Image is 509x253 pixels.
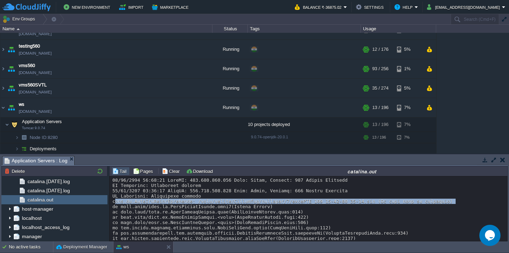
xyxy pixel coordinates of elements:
img: AMDAwAAAACH5BAEAAAAALAAAAAABAAEAAAICRAEAOw== [15,143,19,154]
a: localhost [21,215,43,221]
button: Delete [5,168,27,174]
div: 5% [397,40,420,59]
img: AMDAwAAAACH5BAEAAAAALAAAAAABAAEAAAICRAEAOw== [0,79,6,98]
button: Clear [162,168,182,174]
button: Settings [356,3,386,11]
button: Tail [112,168,129,174]
div: Running [212,79,248,98]
iframe: chat widget [479,225,502,246]
button: New Environment [64,3,112,11]
button: Env Groups [2,14,37,24]
span: Application Servers [21,119,63,125]
img: AMDAwAAAACH5BAEAAAAALAAAAAABAAEAAAICRAEAOw== [0,98,6,117]
span: Tomcat 9.0.74 [22,126,45,130]
div: Name [1,25,212,33]
div: Usage [361,25,436,33]
img: AMDAwAAAACH5BAEAAAAALAAAAAABAAEAAAICRAEAOw== [6,59,16,78]
div: Running [212,59,248,78]
span: 9.0.74-openjdk-20.0.1 [251,135,288,139]
a: localhost_access_log [21,224,71,230]
a: host-manager [21,206,54,212]
img: AMDAwAAAACH5BAEAAAAALAAAAAABAAEAAAICRAEAOw== [10,118,19,132]
img: AMDAwAAAACH5BAEAAAAALAAAAAABAAEAAAICRAEAOw== [19,143,29,154]
button: Pages [133,168,155,174]
button: Marketplace [152,3,191,11]
a: testing560 [19,43,40,50]
button: Balance ₹-36875.02 [295,3,344,11]
div: 1% [397,59,420,78]
div: 12 / 176 [372,40,388,59]
div: 13 / 196 [372,98,388,117]
span: 8280 [29,134,59,140]
a: vms560 [19,62,35,69]
a: manager [21,233,43,240]
div: 13 / 196 [372,118,388,132]
button: Download [186,168,215,174]
div: catalina.out [218,168,507,174]
a: catalina.out [26,197,54,203]
button: Deployment Manager [56,243,107,251]
button: Help [394,3,415,11]
img: AMDAwAAAACH5BAEAAAAALAAAAAABAAEAAAICRAEAOw== [6,79,16,98]
div: Tags [248,25,361,33]
img: CloudJiffy [2,3,51,12]
a: Node ID:8280 [29,134,59,140]
button: [EMAIL_ADDRESS][DOMAIN_NAME] [427,3,502,11]
a: [DOMAIN_NAME] [19,108,52,115]
button: ws [116,243,129,251]
div: 93 / 256 [372,59,388,78]
div: 5% [397,79,420,98]
a: catalina.[DATE].log [26,178,71,185]
div: Running [212,98,248,117]
a: [DOMAIN_NAME] [19,30,52,37]
img: AMDAwAAAACH5BAEAAAAALAAAAAABAAEAAAICRAEAOw== [19,132,29,143]
span: Node ID: [30,135,48,140]
div: 7% [397,132,420,143]
div: 13 / 196 [372,132,386,143]
div: Running [212,40,248,59]
div: 10 projects deployed [248,118,361,132]
a: [DOMAIN_NAME] [19,89,52,96]
button: Import [119,3,146,11]
div: 35 / 274 [372,79,388,98]
img: AMDAwAAAACH5BAEAAAAALAAAAAABAAEAAAICRAEAOw== [0,40,6,59]
a: [DOMAIN_NAME] [19,50,52,57]
a: catalina.[DATE].log [26,187,71,194]
a: Application ServersTomcat 9.0.74 [21,119,63,124]
img: AMDAwAAAACH5BAEAAAAALAAAAAABAAEAAAICRAEAOw== [15,132,19,143]
a: Deployments [29,146,58,152]
div: 7% [397,118,420,132]
img: AMDAwAAAACH5BAEAAAAALAAAAAABAAEAAAICRAEAOw== [0,59,6,78]
div: Status [213,25,247,33]
img: AMDAwAAAACH5BAEAAAAALAAAAAABAAEAAAICRAEAOw== [17,28,20,30]
a: [DOMAIN_NAME] [19,69,52,76]
span: Application Servers : Log [5,156,68,165]
img: AMDAwAAAACH5BAEAAAAALAAAAAABAAEAAAICRAEAOw== [5,118,9,132]
a: vms560SVTL [19,82,47,89]
img: AMDAwAAAACH5BAEAAAAALAAAAAABAAEAAAICRAEAOw== [6,40,16,59]
div: 7% [397,98,420,117]
div: No active tasks [9,241,53,253]
a: ws [19,101,24,108]
img: AMDAwAAAACH5BAEAAAAALAAAAAABAAEAAAICRAEAOw== [6,98,16,117]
